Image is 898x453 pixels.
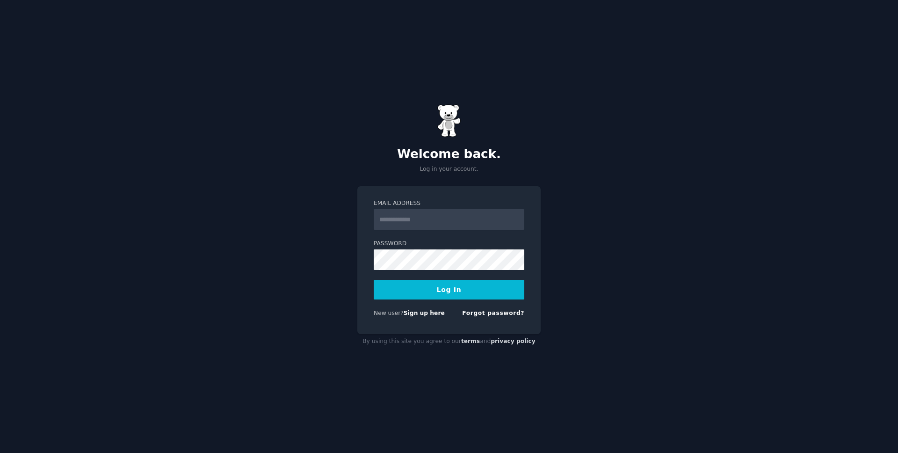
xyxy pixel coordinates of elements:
a: Forgot password? [462,310,524,316]
button: Log In [374,280,524,300]
p: Log in your account. [357,165,541,174]
a: terms [461,338,480,344]
label: Password [374,240,524,248]
div: By using this site you agree to our and [357,334,541,349]
h2: Welcome back. [357,147,541,162]
a: Sign up here [404,310,445,316]
img: Gummy Bear [437,104,461,137]
a: privacy policy [491,338,536,344]
span: New user? [374,310,404,316]
label: Email Address [374,199,524,208]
